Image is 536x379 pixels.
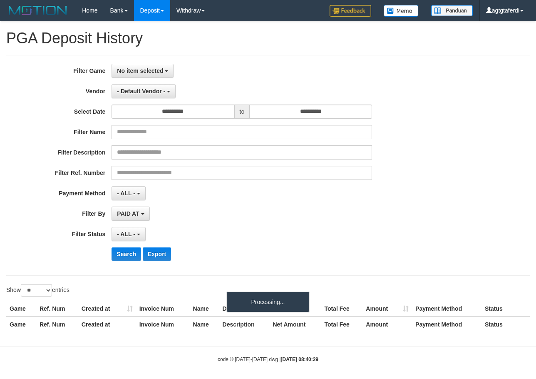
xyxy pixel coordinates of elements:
button: - Default Vendor - [112,84,176,98]
label: Show entries [6,284,69,297]
th: Payment Method [412,301,481,317]
img: MOTION_logo.png [6,4,69,17]
button: Search [112,247,141,261]
th: Ref. Num [36,317,78,332]
span: PAID AT [117,210,139,217]
th: Ref. Num [36,301,78,317]
button: Export [143,247,171,261]
th: Status [481,317,530,332]
span: to [234,105,250,119]
select: Showentries [21,284,52,297]
img: panduan.png [431,5,473,16]
th: Name [190,317,219,332]
th: Created at [78,317,136,332]
img: Button%20Memo.svg [384,5,419,17]
th: Amount [362,301,412,317]
button: - ALL - [112,186,145,200]
th: Total Fee [321,317,362,332]
span: - ALL - [117,190,135,197]
th: Status [481,301,530,317]
th: Amount [362,317,412,332]
th: Invoice Num [136,301,190,317]
small: code © [DATE]-[DATE] dwg | [218,357,318,362]
button: - ALL - [112,227,145,241]
div: Processing... [226,292,310,312]
span: - ALL - [117,231,135,237]
strong: [DATE] 08:40:29 [281,357,318,362]
span: No item selected [117,67,163,74]
img: Feedback.jpg [330,5,371,17]
th: Payment Method [412,317,481,332]
th: Invoice Num [136,317,190,332]
span: - Default Vendor - [117,88,165,95]
h1: PGA Deposit History [6,30,530,47]
th: Name [190,301,219,317]
th: Game [6,317,36,332]
th: Description [219,317,270,332]
th: Total Fee [321,301,362,317]
th: Created at [78,301,136,317]
th: Description [219,301,270,317]
th: Net Amount [269,317,321,332]
button: No item selected [112,64,174,78]
button: PAID AT [112,207,149,221]
th: Game [6,301,36,317]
